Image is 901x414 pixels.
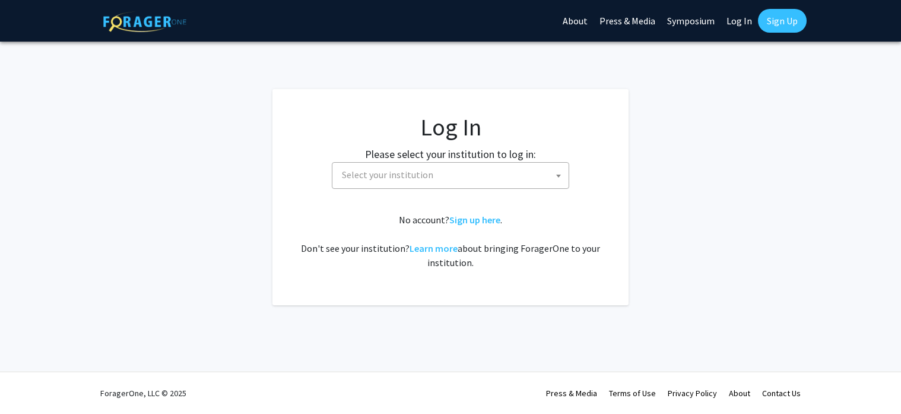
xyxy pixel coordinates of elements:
span: Select your institution [342,169,433,181]
a: Sign up here [449,214,500,226]
a: Contact Us [762,388,801,399]
a: Terms of Use [609,388,656,399]
span: Select your institution [332,162,569,189]
a: Press & Media [546,388,597,399]
img: ForagerOne Logo [103,11,186,32]
h1: Log In [296,113,605,141]
span: Select your institution [337,163,569,187]
a: Learn more about bringing ForagerOne to your institution [410,242,458,254]
label: Please select your institution to log in: [365,146,536,162]
a: About [729,388,750,399]
a: Sign Up [758,9,807,33]
div: No account? . Don't see your institution? about bringing ForagerOne to your institution. [296,213,605,270]
a: Privacy Policy [668,388,717,399]
div: ForagerOne, LLC © 2025 [100,372,186,414]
